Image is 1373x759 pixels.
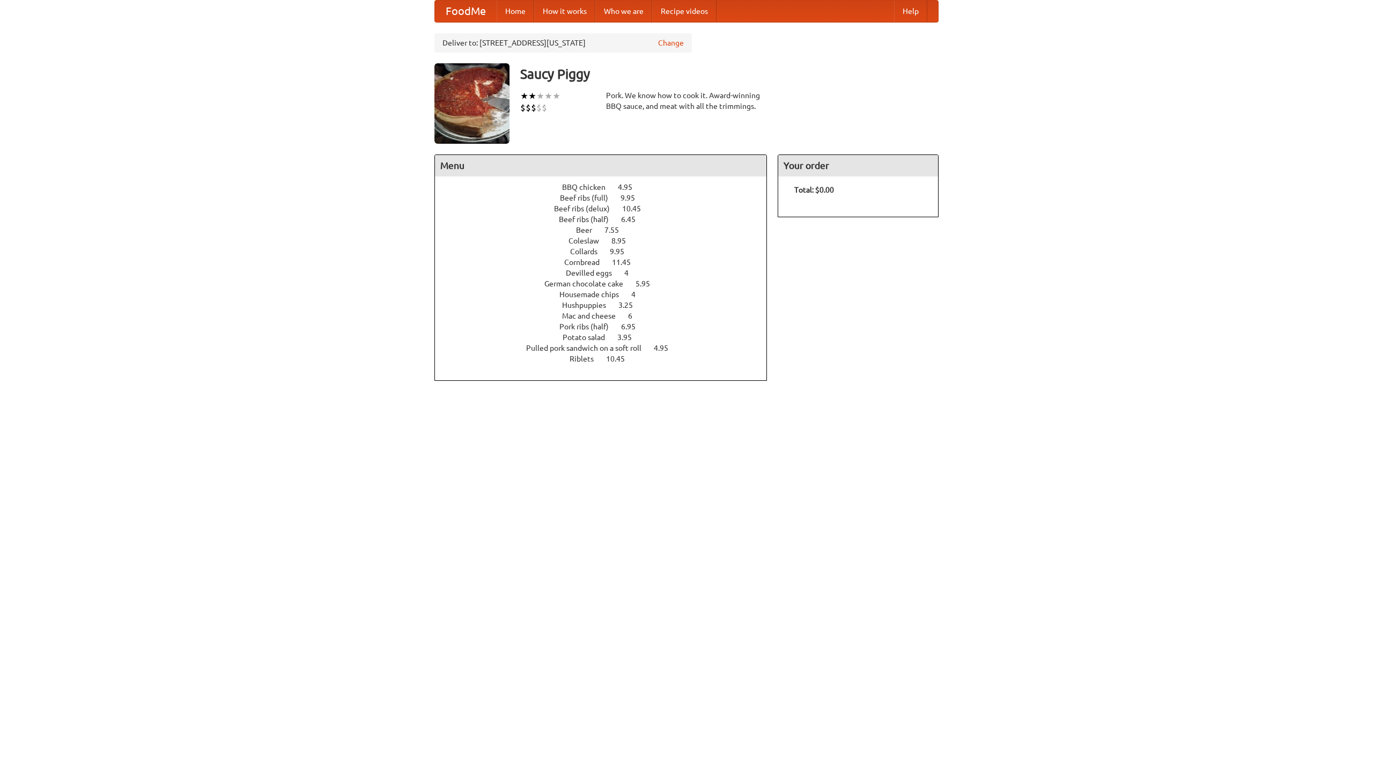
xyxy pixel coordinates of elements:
span: Coleslaw [569,237,610,245]
div: Pork. We know how to cook it. Award-winning BBQ sauce, and meat with all the trimmings. [606,90,767,112]
span: Housemade chips [559,290,630,299]
span: 6.45 [621,215,646,224]
span: 4.95 [618,183,643,191]
a: Pulled pork sandwich on a soft roll 4.95 [526,344,688,352]
a: Hushpuppies 3.25 [562,301,653,310]
span: Potato salad [563,333,616,342]
a: Who we are [595,1,652,22]
span: 7.55 [604,226,630,234]
span: Cornbread [564,258,610,267]
span: German chocolate cake [544,279,634,288]
b: Total: $0.00 [794,186,834,194]
span: 6.95 [621,322,646,331]
li: ★ [528,90,536,102]
span: 11.45 [612,258,641,267]
span: 9.95 [610,247,635,256]
span: Devilled eggs [566,269,623,277]
li: $ [520,102,526,114]
li: $ [526,102,531,114]
a: Beer 7.55 [576,226,639,234]
span: 3.95 [617,333,643,342]
span: 10.45 [606,355,636,363]
a: Mac and cheese 6 [562,312,652,320]
li: ★ [552,90,560,102]
span: Pulled pork sandwich on a soft roll [526,344,652,352]
a: Help [894,1,927,22]
li: $ [531,102,536,114]
h4: Your order [778,155,938,176]
span: 10.45 [622,204,652,213]
span: BBQ chicken [562,183,616,191]
h3: Saucy Piggy [520,63,939,85]
a: Change [658,38,684,48]
span: Beef ribs (full) [560,194,619,202]
h4: Menu [435,155,766,176]
span: Beef ribs (delux) [554,204,621,213]
a: Coleslaw 8.95 [569,237,646,245]
a: Recipe videos [652,1,717,22]
a: How it works [534,1,595,22]
span: Pork ribs (half) [559,322,619,331]
li: ★ [536,90,544,102]
img: angular.jpg [434,63,510,144]
span: Beef ribs (half) [559,215,619,224]
span: Mac and cheese [562,312,626,320]
span: 5.95 [636,279,661,288]
a: Housemade chips 4 [559,290,655,299]
li: $ [536,102,542,114]
li: $ [542,102,547,114]
a: Beef ribs (half) 6.45 [559,215,655,224]
span: 4 [624,269,639,277]
a: German chocolate cake 5.95 [544,279,670,288]
a: Cornbread 11.45 [564,258,651,267]
a: Collards 9.95 [570,247,644,256]
li: ★ [544,90,552,102]
span: Riblets [570,355,604,363]
a: Devilled eggs 4 [566,269,648,277]
a: FoodMe [435,1,497,22]
span: 8.95 [611,237,637,245]
a: Potato salad 3.95 [563,333,652,342]
span: 6 [628,312,643,320]
span: Hushpuppies [562,301,617,310]
li: ★ [520,90,528,102]
span: 4 [631,290,646,299]
a: Riblets 10.45 [570,355,645,363]
a: Beef ribs (full) 9.95 [560,194,655,202]
span: 9.95 [621,194,646,202]
span: 4.95 [654,344,679,352]
a: BBQ chicken 4.95 [562,183,652,191]
a: Beef ribs (delux) 10.45 [554,204,661,213]
span: Beer [576,226,603,234]
span: 3.25 [618,301,644,310]
a: Home [497,1,534,22]
div: Deliver to: [STREET_ADDRESS][US_STATE] [434,33,692,53]
a: Pork ribs (half) 6.95 [559,322,655,331]
span: Collards [570,247,608,256]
